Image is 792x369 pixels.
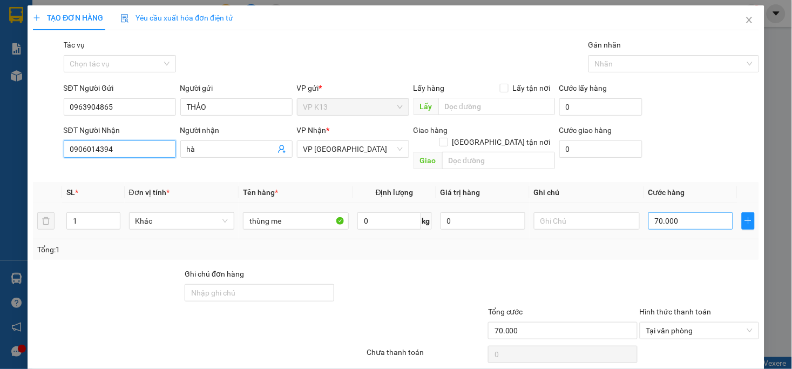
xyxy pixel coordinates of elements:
span: TẠO ĐƠN HÀNG [33,14,103,22]
span: VP K13 [303,99,403,115]
span: Tại văn phòng [646,323,753,339]
input: VD: Bàn, Ghế [243,212,349,230]
div: Người nhận [180,124,293,136]
button: delete [37,212,55,230]
span: Đơn vị tính [129,188,170,197]
input: Dọc đường [442,152,555,169]
span: Khác [136,213,228,229]
input: Cước lấy hàng [559,98,642,116]
input: Cước giao hàng [559,140,642,158]
label: Cước lấy hàng [559,84,607,92]
span: Giao [414,152,442,169]
span: ----------------------------------------- [29,58,132,67]
span: Lấy hàng [414,84,445,92]
span: Hotline: 19001152 [85,48,132,55]
span: Giao hàng [414,126,448,135]
strong: ĐỒNG PHƯỚC [85,6,148,15]
div: SĐT Người Nhận [64,124,176,136]
span: VP Nhận [297,126,327,135]
img: logo [4,6,52,54]
span: user-add [277,145,286,153]
span: In ngày: [3,78,66,85]
span: Cước hàng [648,188,685,197]
div: VP gửi [297,82,409,94]
span: Tên hàng [243,188,278,197]
span: [GEOGRAPHIC_DATA] tận nơi [448,136,555,148]
span: VPK131509250002 [54,69,117,77]
span: close [745,16,754,24]
label: Hình thức thanh toán [640,307,712,316]
label: Cước giao hàng [559,126,612,135]
input: 0 [441,212,525,230]
span: Tổng cước [488,307,523,316]
input: Dọc đường [438,98,555,115]
img: icon [120,14,129,23]
button: plus [742,212,755,230]
div: Người gửi [180,82,293,94]
input: Ghi chú đơn hàng [185,284,334,301]
span: Lấy [414,98,438,115]
span: Yêu cầu xuất hóa đơn điện tử [120,14,233,22]
span: [PERSON_NAME]: [3,70,117,76]
div: SĐT Người Gửi [64,82,176,94]
span: plus [33,14,40,22]
span: 12:13:17 [DATE] [24,78,66,85]
span: 01 Võ Văn Truyện, KP.1, Phường 2 [85,32,148,46]
span: SL [66,188,75,197]
span: Bến xe [GEOGRAPHIC_DATA] [85,17,145,31]
span: Lấy tận nơi [509,82,555,94]
div: Tổng: 1 [37,244,306,256]
div: Chưa thanh toán [365,346,487,365]
input: Ghi Chú [534,212,640,230]
span: kg [421,212,432,230]
label: Ghi chú đơn hàng [185,270,244,278]
span: Giá trị hàng [441,188,480,197]
span: VP Phước Đông [303,141,403,157]
span: plus [742,217,754,225]
label: Tác vụ [64,41,85,49]
button: Close [734,5,764,36]
span: Định lượng [376,188,414,197]
label: Gán nhãn [588,41,621,49]
th: Ghi chú [530,182,644,203]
